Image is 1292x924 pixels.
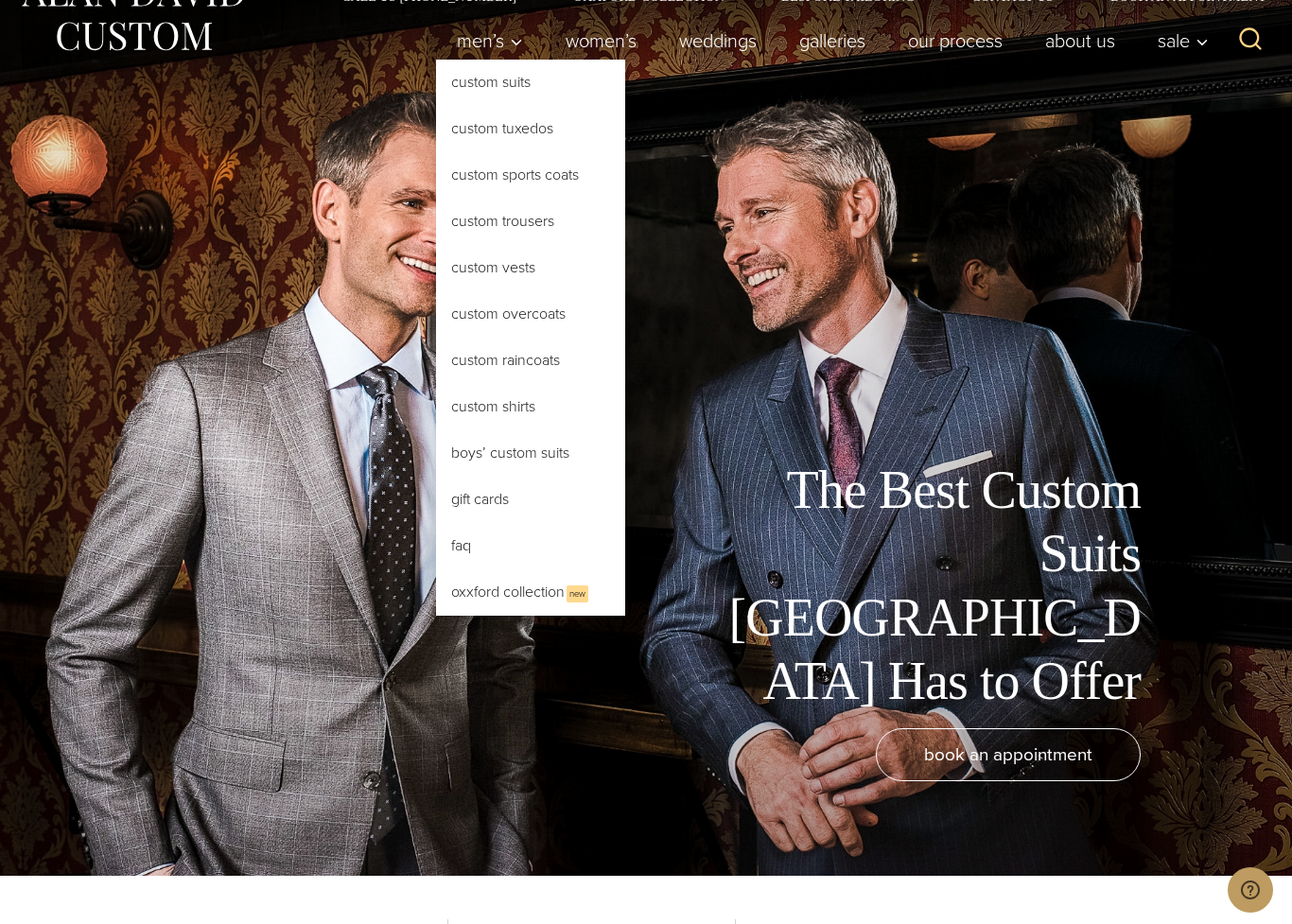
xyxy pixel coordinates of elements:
[1024,22,1137,60] a: About Us
[436,523,625,568] a: FAQ
[436,22,545,60] button: Child menu of Men’s
[436,199,625,244] a: Custom Trousers
[1228,867,1273,915] iframe: Opens a widget where you can chat to one of our agents
[436,291,625,337] a: Custom Overcoats
[567,585,588,602] span: New
[658,22,778,60] a: weddings
[436,477,625,522] a: Gift Cards
[436,152,625,198] a: Custom Sports Coats
[778,22,887,60] a: Galleries
[715,459,1141,713] h1: The Best Custom Suits [GEOGRAPHIC_DATA] Has to Offer
[436,245,625,290] a: Custom Vests
[436,338,625,383] a: Custom Raincoats
[436,60,625,105] a: Custom Suits
[436,569,625,616] a: Oxxford CollectionNew
[887,22,1024,60] a: Our Process
[1228,18,1273,63] button: View Search Form
[924,741,1092,768] span: book an appointment
[545,22,658,60] a: Women’s
[1137,22,1219,60] button: Child menu of Sale
[436,384,625,429] a: Custom Shirts
[436,106,625,151] a: Custom Tuxedos
[436,430,625,476] a: Boys’ Custom Suits
[436,22,1219,60] nav: Primary Navigation
[876,728,1141,781] a: book an appointment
